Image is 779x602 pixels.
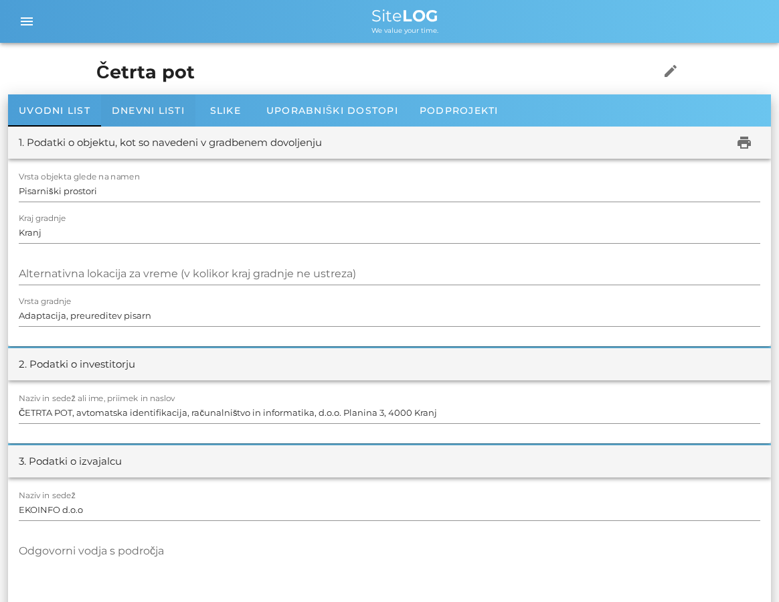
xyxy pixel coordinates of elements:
label: Vrsta objekta glede na namen [19,172,140,182]
i: menu [19,13,35,29]
i: print [736,135,752,151]
label: Naziv in sedež ali ime, priimek in naslov [19,394,175,404]
span: Podprojekti [420,104,499,117]
span: Uvodni list [19,104,90,117]
span: Uporabniški dostopi [266,104,398,117]
b: LOG [402,6,438,25]
div: 1. Podatki o objektu, kot so navedeni v gradbenem dovoljenju [19,135,322,151]
span: Site [371,6,438,25]
div: Pripomoček za klepet [588,457,779,602]
span: Slike [210,104,241,117]
i: edit [663,63,679,79]
iframe: Chat Widget [588,457,779,602]
span: We value your time. [371,26,438,35]
h1: Četrta pot [96,59,634,86]
div: 3. Podatki o izvajalcu [19,454,122,469]
label: Naziv in sedež [19,491,76,501]
label: Kraj gradnje [19,214,66,224]
span: Dnevni listi [112,104,185,117]
label: Vrsta gradnje [19,297,72,307]
div: 2. Podatki o investitorju [19,357,135,372]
